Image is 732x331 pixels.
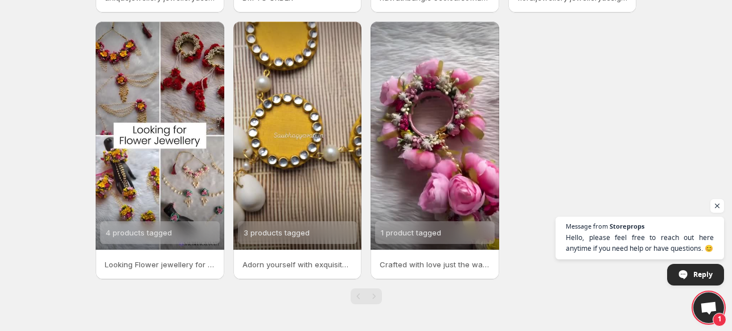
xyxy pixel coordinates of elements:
span: Message from [566,223,608,229]
span: Storeprops [610,223,644,229]
span: 4 products tagged [106,228,172,237]
p: Looking Flower jewellery for Haldi or Baby shower Visit Saubhagyavati [105,259,215,270]
div: Open chat [693,292,724,323]
p: Adorn yourself with exquisite fabric jewelry perfect for adding a touch of elegance to any haldi ... [242,259,353,270]
span: 1 product tagged [381,228,441,237]
span: 3 products tagged [244,228,310,237]
span: Hello, please feel free to reach out here anytime if you need help or have questions. 😊 [566,232,714,254]
span: Reply [693,264,713,284]
span: 1 [713,313,726,326]
p: Crafted with love just the way she envisioned Customized [PERSON_NAME] made to match her unique s... [380,259,490,270]
nav: Pagination [351,288,382,304]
